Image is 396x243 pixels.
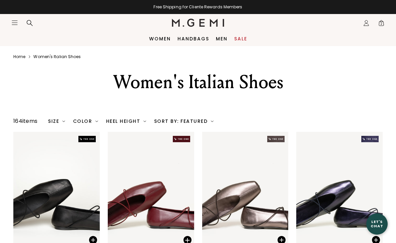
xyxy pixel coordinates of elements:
a: Sale [234,36,247,41]
img: chevron-down.svg [211,120,214,123]
img: chevron-down.svg [143,120,146,123]
div: Color [73,118,98,124]
div: Size [48,118,65,124]
div: Women's Italian Shoes [74,70,322,94]
a: Home [13,54,25,59]
div: Heel Height [106,118,146,124]
img: chevron-down.svg [62,120,65,123]
img: M.Gemi [172,19,224,27]
div: 164 items [13,117,37,125]
div: Sort By: Featured [154,118,214,124]
img: chevron-down.svg [95,120,98,123]
span: 2 [378,21,385,28]
a: Handbags [177,36,209,41]
button: Open site menu [11,19,18,26]
div: Let's Chat [366,220,388,228]
a: Women [149,36,171,41]
a: Men [216,36,228,41]
a: Women's italian shoes [33,54,81,59]
img: The One tag [78,136,96,142]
